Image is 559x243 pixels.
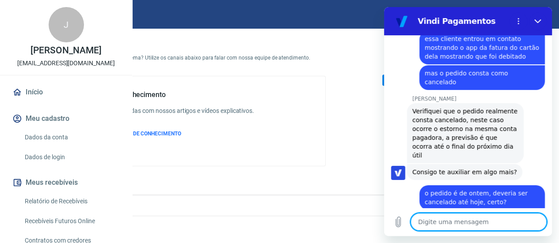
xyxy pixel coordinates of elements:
[30,46,101,55] p: [PERSON_NAME]
[94,131,181,137] span: ACESSAR BASE DE CONHECIMENTO
[94,90,254,99] h5: Base de conhecimento
[365,22,499,140] img: Fale conosco
[21,148,122,166] a: Dados de login
[517,6,548,22] button: Sair
[21,192,122,210] a: Relatório de Recebíveis
[21,128,122,146] a: Dados da conta
[49,36,326,47] h4: Fale conosco
[384,7,552,236] iframe: Janela de mensagens
[94,106,254,116] h6: Tire suas dúvidas com nossos artigos e vídeos explicativos.
[49,7,84,42] div: J
[94,130,254,138] a: ACESSAR BASE DE CONHECIMENTO
[11,82,122,102] a: Início
[11,173,122,192] button: Meus recebíveis
[21,212,122,230] a: Recebíveis Futuros Online
[21,223,538,232] p: 2025 ©
[17,59,115,68] p: [EMAIL_ADDRESS][DOMAIN_NAME]
[49,54,326,62] p: Está com alguma dúvida ou problema? Utilize os canais abaixo para falar com nossa equipe de atend...
[11,109,122,128] button: Meu cadastro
